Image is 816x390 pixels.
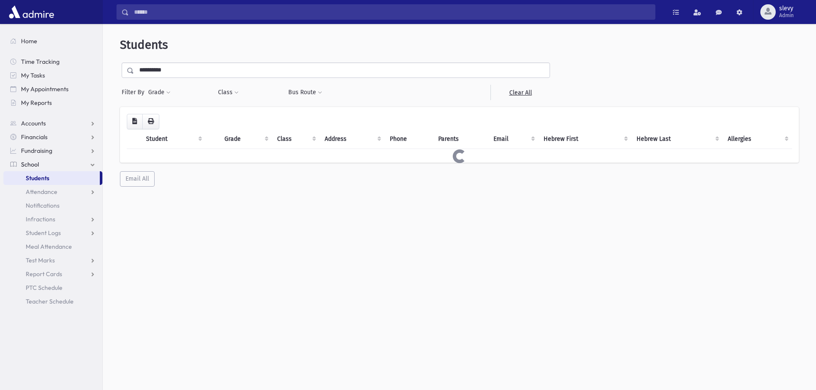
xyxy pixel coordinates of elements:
a: Time Tracking [3,55,102,68]
a: PTC Schedule [3,281,102,295]
a: Infractions [3,212,102,226]
span: My Appointments [21,85,69,93]
span: Meal Attendance [26,243,72,250]
button: Email All [120,171,155,187]
span: School [21,161,39,168]
button: Bus Route [288,85,323,100]
span: Infractions [26,215,55,223]
a: Home [3,34,102,48]
a: Teacher Schedule [3,295,102,308]
a: Meal Attendance [3,240,102,253]
span: My Reports [21,99,52,107]
span: Time Tracking [21,58,60,65]
span: Admin [779,12,794,19]
a: Accounts [3,116,102,130]
a: Notifications [3,199,102,212]
button: Class [218,85,239,100]
button: CSV [127,114,143,129]
span: Teacher Schedule [26,298,74,305]
span: Student Logs [26,229,61,237]
a: Test Marks [3,253,102,267]
a: Students [3,171,100,185]
span: My Tasks [21,71,45,79]
th: Address [320,129,385,149]
span: Test Marks [26,256,55,264]
a: Student Logs [3,226,102,240]
th: Grade [219,129,272,149]
input: Search [129,4,655,20]
span: Students [120,38,168,52]
th: Allergies [723,129,792,149]
th: Parents [433,129,488,149]
a: Fundraising [3,144,102,158]
th: Hebrew First [538,129,631,149]
span: PTC Schedule [26,284,63,292]
span: Fundraising [21,147,52,155]
button: Print [142,114,159,129]
span: Attendance [26,188,57,196]
span: Accounts [21,119,46,127]
span: slevy [779,5,794,12]
span: Report Cards [26,270,62,278]
a: My Tasks [3,68,102,82]
span: Students [26,174,49,182]
a: Report Cards [3,267,102,281]
span: Notifications [26,202,60,209]
a: My Reports [3,96,102,110]
th: Class [272,129,320,149]
span: Financials [21,133,48,141]
th: Student [141,129,206,149]
img: AdmirePro [7,3,56,21]
th: Email [488,129,538,149]
span: Filter By [122,88,148,97]
a: Clear All [490,85,550,100]
a: School [3,158,102,171]
a: Financials [3,130,102,144]
span: Home [21,37,37,45]
th: Hebrew Last [631,129,723,149]
a: My Appointments [3,82,102,96]
button: Grade [148,85,171,100]
th: Phone [385,129,433,149]
a: Attendance [3,185,102,199]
